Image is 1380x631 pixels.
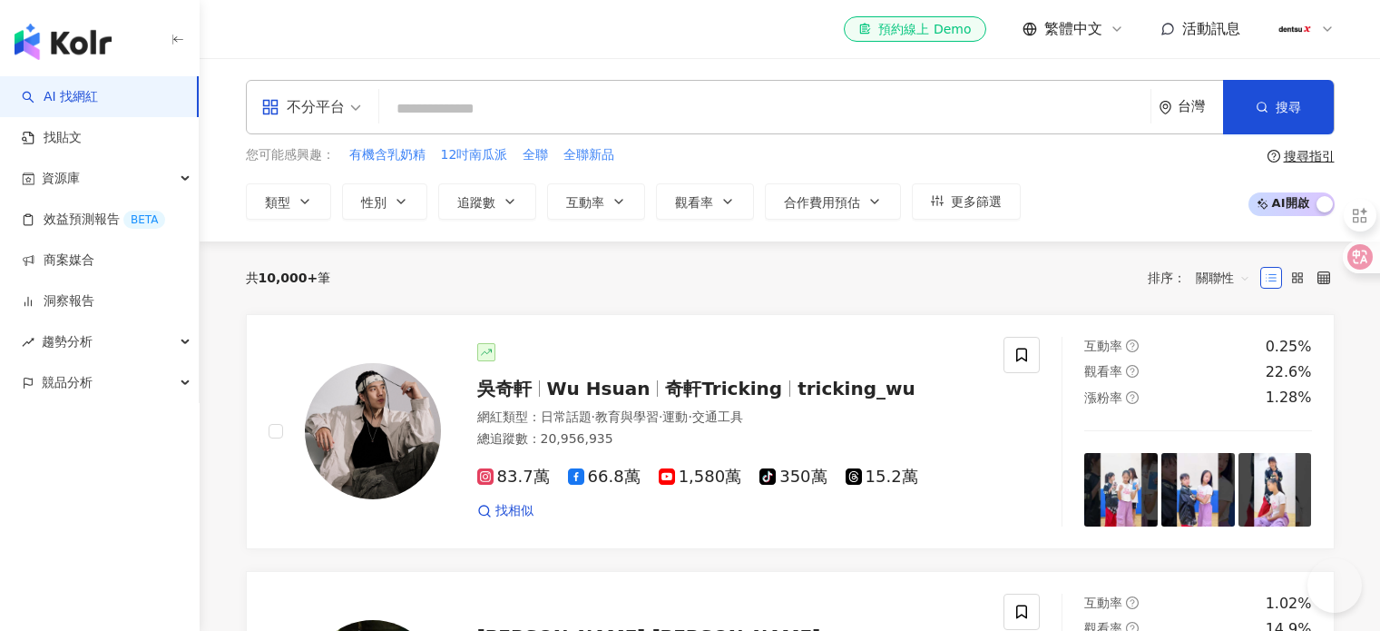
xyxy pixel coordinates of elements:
div: 1.28% [1266,388,1312,408]
img: post-image [1238,453,1312,527]
span: 日常話題 [541,409,592,424]
span: 互動率 [1084,339,1122,353]
span: 類型 [265,195,290,210]
span: 12吋南瓜派 [441,146,508,164]
a: 找貼文 [22,129,82,147]
span: 350萬 [759,468,827,487]
button: 追蹤數 [438,183,536,220]
span: 更多篩選 [951,194,1002,209]
div: 預約線上 Demo [858,20,971,38]
span: question-circle [1126,391,1139,404]
span: tricking_wu [798,378,915,399]
span: 搜尋 [1276,100,1301,114]
span: 合作費用預估 [784,195,860,210]
span: question-circle [1126,340,1139,352]
span: 66.8萬 [568,468,641,487]
span: 趨勢分析 [42,321,93,362]
button: 合作費用預估 [765,183,901,220]
button: 12吋南瓜派 [440,145,509,165]
span: environment [1159,101,1172,114]
div: 不分平台 [261,93,345,122]
div: 搜尋指引 [1284,149,1335,163]
img: KOL Avatar [305,363,441,499]
span: 奇軒Tricking [665,378,782,399]
span: rise [22,336,34,349]
div: 網紅類型 ： [477,409,983,427]
button: 互動率 [547,183,645,220]
a: 預約線上 Demo [844,16,985,42]
span: 1,580萬 [659,468,742,487]
button: 類型 [246,183,331,220]
span: 有機含乳奶精 [349,146,426,164]
img: post-image [1161,453,1235,527]
button: 性別 [342,183,427,220]
span: 競品分析 [42,362,93,403]
span: Wu Hsuan [547,378,651,399]
span: 關聯性 [1196,263,1250,292]
span: 繁體中文 [1044,19,1102,39]
span: · [592,409,595,424]
button: 更多篩選 [912,183,1021,220]
iframe: Help Scout Beacon - Open [1307,558,1362,613]
div: 共 筆 [246,271,331,285]
span: question-circle [1126,596,1139,609]
span: 運動 [662,409,688,424]
span: question-circle [1267,150,1280,163]
a: 洞察報告 [22,292,94,311]
span: · [659,409,662,424]
div: 排序： [1148,263,1260,292]
span: 找相似 [495,502,533,520]
span: 互動率 [566,195,604,210]
span: 83.7萬 [477,468,550,487]
span: 10,000+ [259,271,318,285]
img: logo [15,24,112,60]
span: 追蹤數 [457,195,495,210]
button: 全聯新品 [563,145,615,165]
button: 搜尋 [1223,80,1334,134]
span: 15.2萬 [846,468,918,487]
button: 全聯 [522,145,549,165]
span: 教育與學習 [595,409,659,424]
div: 1.02% [1266,594,1312,614]
a: 找相似 [477,502,533,520]
span: 觀看率 [1084,364,1122,379]
span: 資源庫 [42,158,80,199]
span: 觀看率 [675,195,713,210]
button: 有機含乳奶精 [348,145,426,165]
div: 台灣 [1178,99,1223,114]
a: 效益預測報告BETA [22,211,165,229]
div: 0.25% [1266,337,1312,357]
div: 總追蹤數 ： 20,956,935 [477,430,983,449]
span: 互動率 [1084,596,1122,610]
img: 180x180px_JPG.jpg [1277,12,1312,46]
span: · [688,409,691,424]
span: 漲粉率 [1084,390,1122,405]
a: 商案媒合 [22,251,94,270]
button: 觀看率 [656,183,754,220]
span: 活動訊息 [1182,20,1240,37]
span: question-circle [1126,365,1139,378]
div: 22.6% [1266,362,1312,382]
img: post-image [1084,453,1158,527]
span: 全聯 [523,146,548,164]
a: searchAI 找網紅 [22,88,98,106]
span: 性別 [361,195,387,210]
a: KOL Avatar吳奇軒Wu Hsuan奇軒Trickingtricking_wu網紅類型：日常話題·教育與學習·運動·交通工具總追蹤數：20,956,93583.7萬66.8萬1,580萬3... [246,314,1335,549]
span: appstore [261,98,279,116]
span: 交通工具 [692,409,743,424]
span: 全聯新品 [563,146,614,164]
span: 您可能感興趣： [246,146,335,164]
span: 吳奇軒 [477,378,532,399]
